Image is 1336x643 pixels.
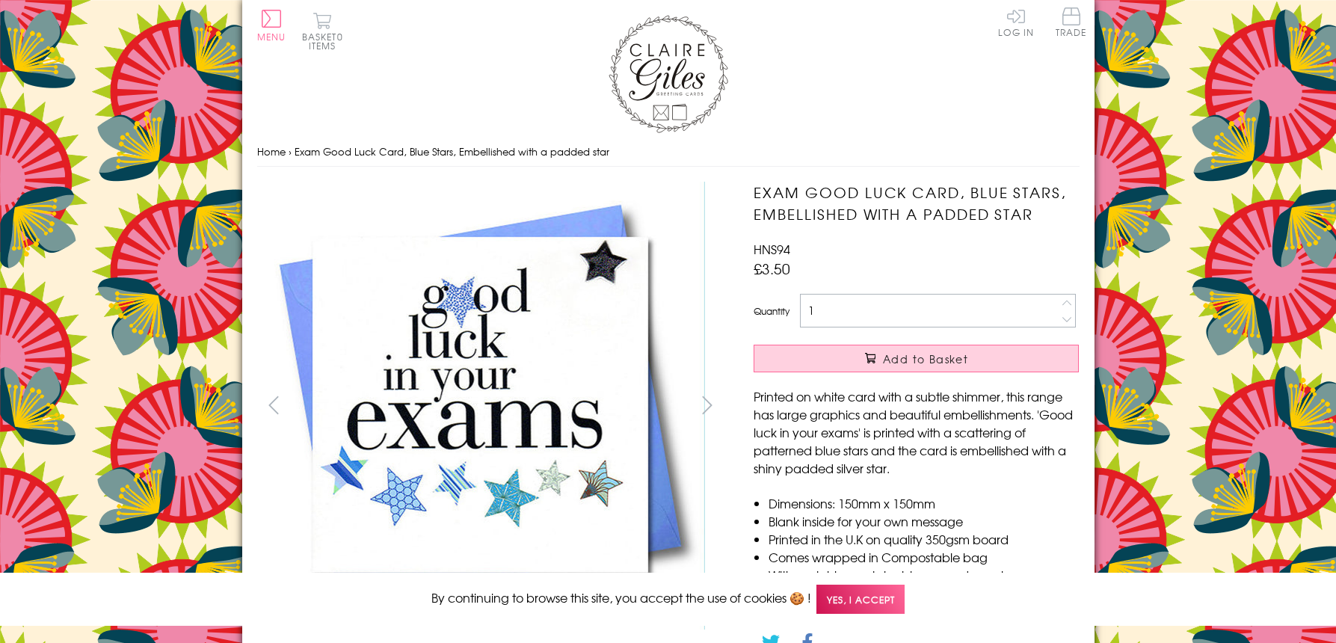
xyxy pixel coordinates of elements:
[724,182,1172,630] img: Exam Good Luck Card, Blue Stars, Embellished with a padded star
[690,388,724,422] button: next
[816,585,905,614] span: Yes, I accept
[289,144,292,159] span: ›
[769,548,1079,566] li: Comes wrapped in Compostable bag
[257,137,1080,167] nav: breadcrumbs
[609,15,728,133] img: Claire Giles Greetings Cards
[998,7,1034,37] a: Log In
[754,182,1079,225] h1: Exam Good Luck Card, Blue Stars, Embellished with a padded star
[883,351,968,366] span: Add to Basket
[295,144,609,159] span: Exam Good Luck Card, Blue Stars, Embellished with a padded star
[257,144,286,159] a: Home
[257,388,291,422] button: prev
[769,494,1079,512] li: Dimensions: 150mm x 150mm
[754,258,790,279] span: £3.50
[1056,7,1087,40] a: Trade
[256,182,705,630] img: Exam Good Luck Card, Blue Stars, Embellished with a padded star
[257,10,286,41] button: Menu
[754,387,1079,477] p: Printed on white card with a subtle shimmer, this range has large graphics and beautiful embellis...
[769,566,1079,584] li: With matching sustainable sourced envelope
[754,304,789,318] label: Quantity
[1056,7,1087,37] span: Trade
[302,12,343,50] button: Basket0 items
[257,30,286,43] span: Menu
[769,530,1079,548] li: Printed in the U.K on quality 350gsm board
[754,240,790,258] span: HNS94
[769,512,1079,530] li: Blank inside for your own message
[309,30,343,52] span: 0 items
[754,345,1079,372] button: Add to Basket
